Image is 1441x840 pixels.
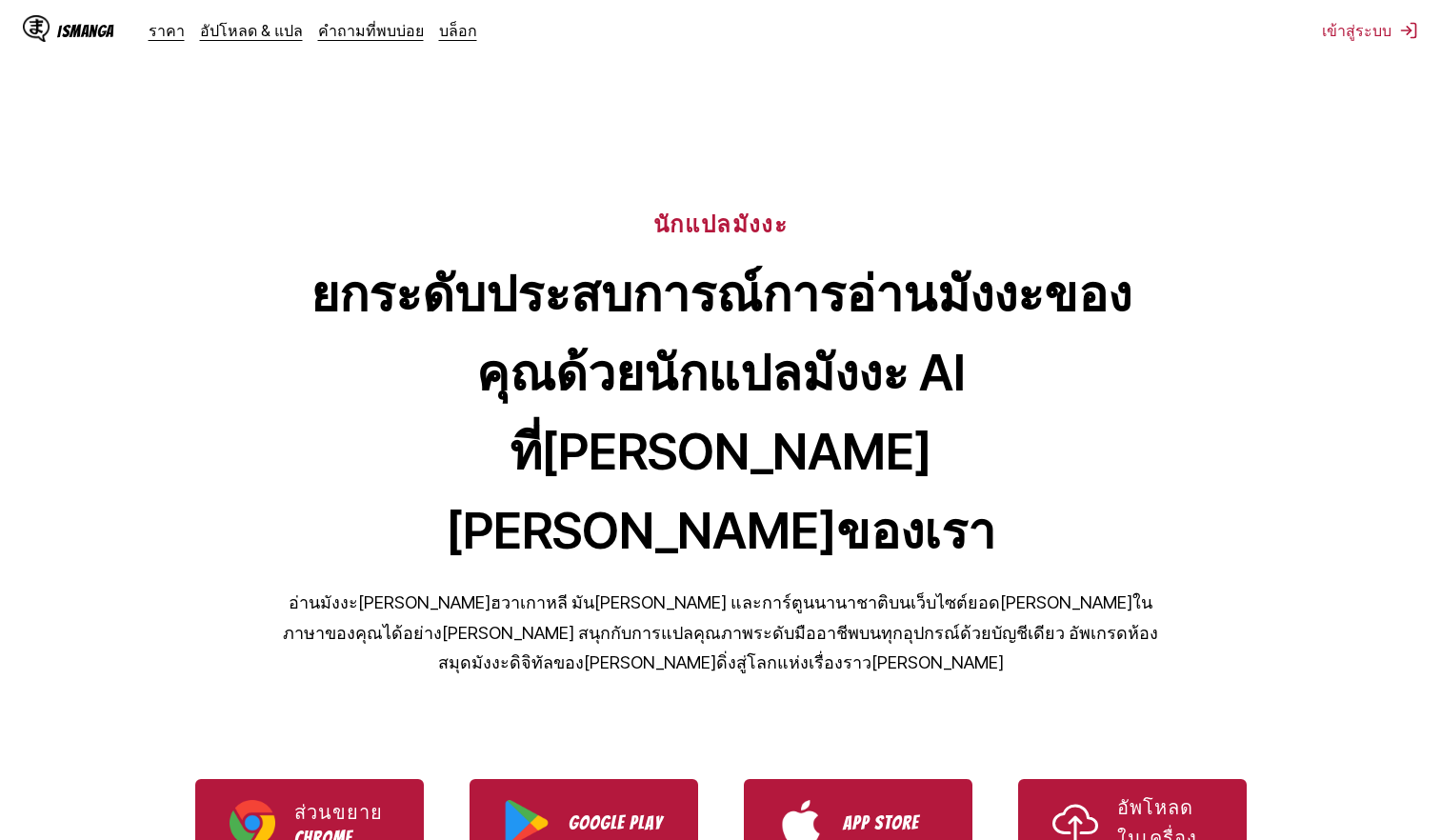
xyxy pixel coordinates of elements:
a: บล็อก [439,21,477,40]
a: อัปโหลด & แปล [200,21,303,40]
h6: นักแปลมังงะ [653,206,789,243]
div: IsManga [57,22,114,40]
p: App Store [843,812,938,833]
p: Google Play [569,812,664,833]
h1: ยกระดับประสบการณ์การอ่านมังงะของคุณด้วยนักแปลมังงะ AI ที่[PERSON_NAME][PERSON_NAME]ของเรา [283,254,1159,570]
a: ราคา [149,21,185,40]
button: เข้าสู่ระบบ [1322,19,1418,43]
img: IsManga Logo [23,15,50,42]
img: Sign out [1399,21,1418,40]
a: คำถามที่พบบ่อย [318,21,424,40]
a: IsManga LogoIsManga [23,15,149,46]
p: อ่านมังงะ[PERSON_NAME]ฮวาเกาหลี มัน[PERSON_NAME] และการ์ตูนนานาชาติบนเว็บไซต์ยอด[PERSON_NAME]ในภา... [283,588,1159,678]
